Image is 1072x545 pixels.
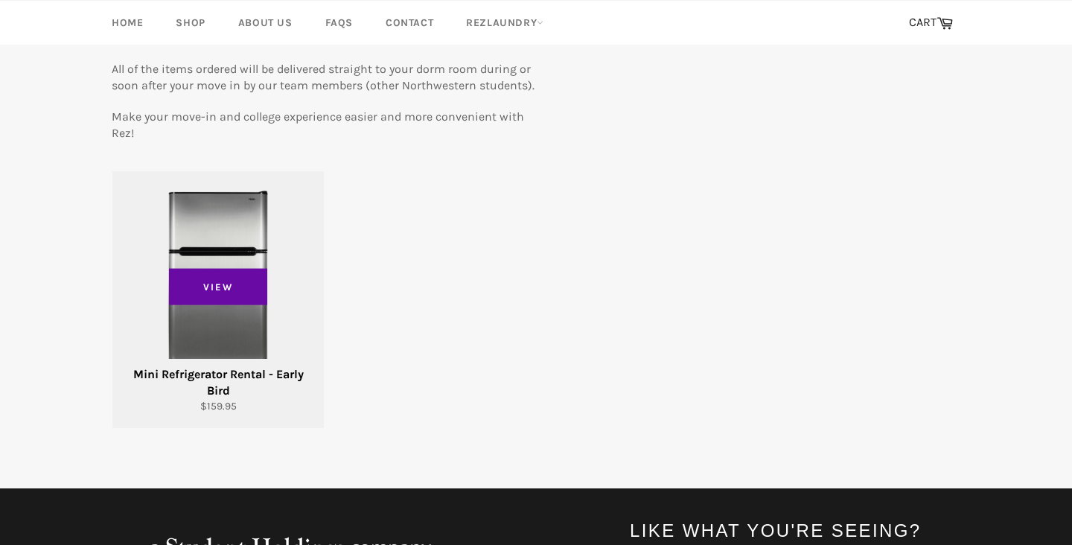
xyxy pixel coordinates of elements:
[371,1,448,45] a: Contact
[161,1,220,45] a: Shop
[902,7,960,39] a: CART
[630,518,960,543] h4: Like what you're seeing?
[451,1,558,45] a: RezLaundry
[112,109,536,141] p: Make your move-in and college experience easier and more convenient with Rez!
[169,268,267,305] span: View
[112,61,536,94] p: All of the items ordered will be delivered straight to your dorm room during or soon after your m...
[122,366,315,399] div: Mini Refrigerator Rental - Early Bird
[112,171,324,429] a: Mini Refrigerator Rental - Early Bird Mini Refrigerator Rental - Early Bird $159.95 View
[97,1,158,45] a: Home
[223,1,307,45] a: About Us
[310,1,368,45] a: FAQs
